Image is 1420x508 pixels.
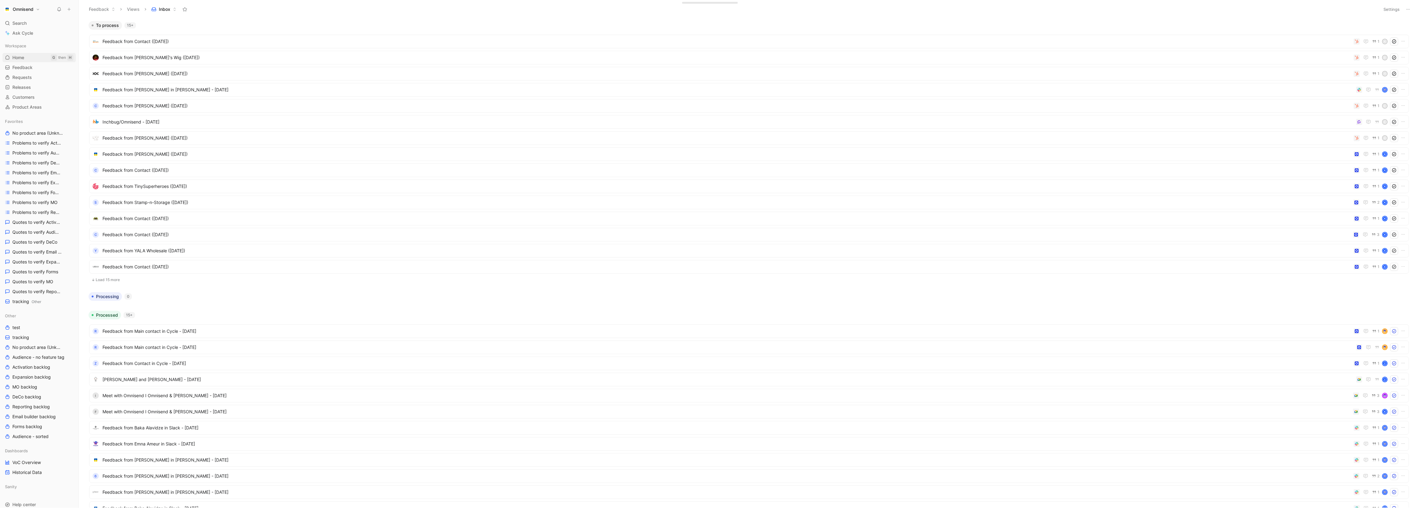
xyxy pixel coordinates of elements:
[12,298,41,305] span: tracking
[89,260,1409,274] a: logoFeedback from Contact ([DATE])1K
[89,51,1409,64] a: logoFeedback from [PERSON_NAME]'s Wig ([DATE])1D
[102,247,1351,254] span: Feedback from YALA Wholesale ([DATE])
[1383,490,1387,494] img: avatar
[2,63,76,72] a: Feedback
[86,292,1412,306] div: Processing0
[93,167,99,173] div: C
[93,425,99,431] img: logo
[89,35,1409,48] a: logoFeedback from Contact ([DATE])1K
[1371,135,1381,141] button: 1
[1383,136,1387,140] div: K
[102,231,1351,238] span: Feedback from Contact ([DATE])
[2,422,76,431] a: Forms backlog
[1383,393,1387,398] img: avatar
[89,485,1409,499] a: logoFeedback from [PERSON_NAME] in [PERSON_NAME] - [DATE]1avatar
[1383,265,1387,269] div: K
[2,93,76,102] a: Customers
[2,311,76,441] div: OthertesttrackingNo product area (Unknowns)Audience - no feature tagActivation backlogExpansion b...
[12,84,31,90] span: Releases
[89,99,1409,113] a: CFeedback from [PERSON_NAME] ([DATE])1D
[5,484,17,490] span: Sanity
[89,421,1409,435] a: logoFeedback from Baka Alavidze in Slack - [DATE]1avatar
[12,199,58,206] span: Problems to verify MO
[93,199,99,206] div: S
[102,376,1354,383] span: [PERSON_NAME] and [PERSON_NAME] - [DATE]
[1371,263,1381,270] button: 1
[13,7,33,12] h1: Omnisend
[2,446,76,455] div: Dashboards
[12,239,57,245] span: Quotes to verify DeCo
[2,83,76,92] a: Releases
[93,151,99,157] img: logo
[89,453,1409,467] a: logoFeedback from [PERSON_NAME] in [PERSON_NAME] - [DATE]1avatar
[89,131,1409,145] a: logoFeedback from [PERSON_NAME] ([DATE])1K
[89,373,1409,386] a: logo[PERSON_NAME] and [PERSON_NAME] - [DATE]Ž
[89,244,1409,258] a: YFeedback from YALA Wholesale ([DATE])1K
[93,393,99,399] div: I
[2,333,76,342] a: tracking
[1377,394,1380,397] span: 3
[1371,457,1381,463] button: 1
[86,21,1412,287] div: To process15+Load 15 more
[1371,215,1381,222] button: 1
[149,5,179,14] button: Inbox
[2,402,76,411] a: Reporting backlog
[89,196,1409,209] a: SFeedback from Stamp-n-Storage ([DATE])2K
[89,405,1409,419] a: FMeet with Omnisend I Omnisend & [PERSON_NAME] - [DATE]3K
[1383,232,1387,237] div: K
[102,167,1351,174] span: Feedback from Contact ([DATE])
[2,117,76,126] div: Favorites
[1371,102,1381,109] button: 1
[102,344,1354,351] span: Feedback from Main contact in Cycle - [DATE]
[5,118,23,124] span: Favorites
[93,457,99,463] img: logo
[1378,458,1380,462] span: 1
[2,53,76,62] a: HomeGthenH
[2,311,76,320] div: Other
[102,328,1351,335] span: Feedback from Main contact in Cycle - [DATE]
[1383,184,1387,189] div: K
[93,71,99,77] img: logo
[1371,328,1381,335] button: 1
[2,257,76,267] a: Quotes to verify Expansion
[2,392,76,402] a: DeCo backlog
[1378,104,1380,108] span: 1
[89,324,1409,338] a: RFeedback from Main contact in Cycle - [DATE]1avatar
[12,150,62,156] span: Problems to verify Audience
[2,41,76,50] div: Workspace
[2,237,76,247] a: Quotes to verify DeCo
[12,324,20,331] span: test
[12,404,50,410] span: Reporting backlog
[93,489,99,495] img: logo
[12,459,41,466] span: VoC Overview
[89,163,1409,177] a: CFeedback from Contact ([DATE])1K
[102,183,1351,190] span: Feedback from TinySuperheroes ([DATE])
[1383,168,1387,172] div: K
[1383,104,1387,108] div: D
[159,6,170,12] span: Inbox
[1378,185,1380,188] span: 1
[93,344,99,350] div: R
[2,198,76,207] a: Problems to verify MO
[1370,408,1381,415] button: 3
[124,293,132,300] div: 0
[4,6,10,12] img: Omnisend
[1383,39,1387,44] div: K
[12,229,61,235] span: Quotes to verify Audience
[2,168,76,177] a: Problems to verify Email Builder
[93,183,99,189] img: logo
[2,218,76,227] a: Quotes to verify Activation
[58,54,66,61] div: then
[1377,233,1380,237] span: 3
[89,115,1409,129] a: logoInchbug/Omnisend - [DATE]E
[12,433,49,440] span: Audience - sorted
[1381,5,1403,14] button: Settings
[1383,410,1387,414] div: K
[1383,216,1387,221] div: K
[1383,55,1387,60] div: D
[5,448,28,454] span: Dashboards
[12,414,56,420] span: Email builder backlog
[1383,458,1387,462] img: avatar
[12,259,61,265] span: Quotes to verify Expansion
[1370,392,1381,399] button: 3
